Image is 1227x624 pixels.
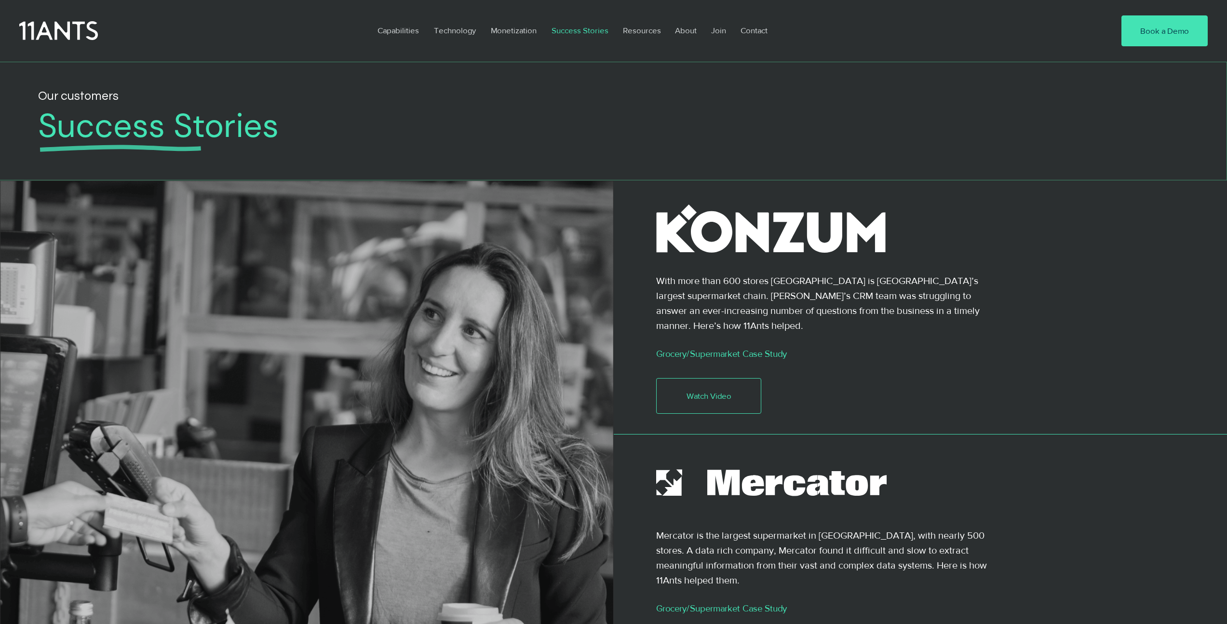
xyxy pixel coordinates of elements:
p: Join [706,19,731,41]
p: Capabilities [373,19,424,41]
p: Resources [618,19,666,41]
p: Grocery/Supermarket Case Study [656,600,1117,617]
h2: Our customers [38,86,849,106]
a: Success Stories [544,19,616,41]
a: Technology [427,19,484,41]
span: Book a Demo [1140,25,1189,37]
a: Monetization [484,19,544,41]
p: With more than 600 stores [GEOGRAPHIC_DATA] is [GEOGRAPHIC_DATA]’s largest supermarket chain. [PE... [656,273,991,333]
a: About [668,19,704,41]
a: Book a Demo [1121,15,1208,46]
nav: Site [370,19,1092,41]
span: Watch Video [687,390,731,402]
p: Monetization [486,19,541,41]
a: Resources [616,19,668,41]
a: Join [704,19,733,41]
p: Technology [429,19,481,41]
p: Mercator is the largest supermarket in [GEOGRAPHIC_DATA], with nearly 500 stores. A data rich com... [656,528,1001,588]
a: Grocery/Supermarket Case Study [656,349,787,359]
a: Capabilities [370,19,427,41]
p: About [670,19,701,41]
p: Contact [736,19,772,41]
p: Success Stories [547,19,613,41]
a: Contact [733,19,776,41]
h1: Success Stories [38,107,1102,146]
a: Watch Video [656,378,761,414]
